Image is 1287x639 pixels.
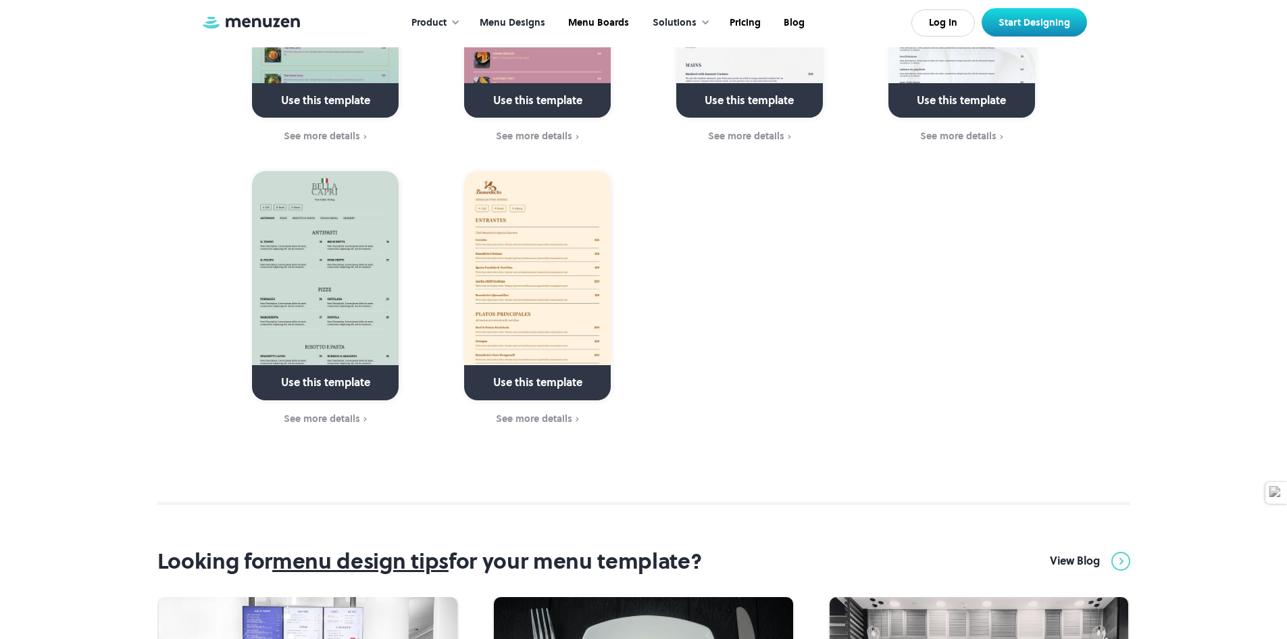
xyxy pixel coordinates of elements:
div: See more details [496,413,572,424]
a: Menu Boards [555,2,639,44]
a: See more details [228,412,424,427]
div: Solutions [653,16,697,30]
div: View Blog [1050,554,1100,569]
a: View Blog [1050,549,1130,573]
h2: Looking for for your menu template? [157,549,702,573]
a: Log In [911,9,975,37]
a: Blog [771,2,815,44]
a: See more details [440,129,635,144]
div: Product [398,2,467,44]
a: See more details [864,129,1059,144]
a: menu design tips [272,546,449,576]
a: See more details [228,129,424,144]
a: See more details [652,129,847,144]
div: Solutions [639,2,717,44]
div: See more details [496,131,572,141]
a: Menu Designs [467,2,555,44]
div: Product [411,16,447,30]
div: See more details [920,131,996,141]
a: Start Designing [982,8,1087,37]
div: See more details [284,413,360,424]
div: See more details [284,131,360,141]
a: Pricing [717,2,771,44]
a: Use this template [252,171,399,400]
div: See more details [708,131,784,141]
a: Use this template [464,171,611,400]
a: See more details [440,412,635,427]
